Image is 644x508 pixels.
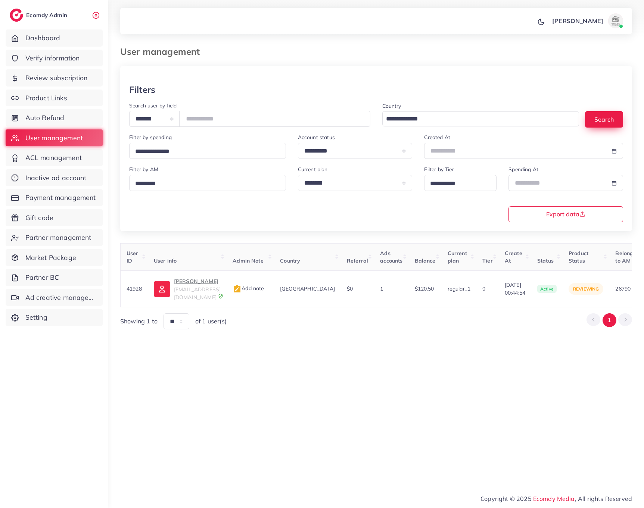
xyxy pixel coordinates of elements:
[120,317,158,326] span: Showing 1 to
[298,166,328,173] label: Current plan
[6,90,103,107] a: Product Links
[127,250,139,264] span: User ID
[195,317,227,326] span: of 1 user(s)
[608,13,623,28] img: avatar
[482,285,485,292] span: 0
[129,166,158,173] label: Filter by AM
[573,286,599,292] span: reviewing
[347,257,368,264] span: Referral
[575,494,632,503] span: , All rights Reserved
[482,257,493,264] span: Tier
[6,69,103,87] a: Review subscription
[154,281,170,297] img: ic-user-info.36bf1079.svg
[380,285,383,292] span: 1
[154,257,177,264] span: User info
[129,84,155,95] h3: Filters
[6,269,103,286] a: Partner BC
[6,29,103,47] a: Dashboard
[10,9,69,22] a: logoEcomdy Admin
[233,285,242,294] img: admin_note.cdd0b510.svg
[427,178,487,189] input: Search for option
[25,233,91,242] span: Partner management
[424,175,497,191] div: Search for option
[25,273,59,282] span: Partner BC
[552,16,603,25] p: [PERSON_NAME]
[6,169,103,186] a: Inactive ad account
[6,309,103,326] a: Setting
[25,193,96,203] span: Payment management
[120,46,206,57] h3: User management
[585,111,623,127] button: Search
[537,285,557,293] span: active
[129,143,286,159] div: Search for option
[382,111,579,126] div: Search for option
[6,149,103,166] a: ACL management
[133,178,276,189] input: Search for option
[508,206,623,222] button: Export data
[25,213,53,223] span: Gift code
[25,153,82,163] span: ACL management
[6,129,103,147] a: User management
[480,494,632,503] span: Copyright © 2025
[133,146,276,157] input: Search for option
[129,102,177,109] label: Search user by field
[383,113,570,125] input: Search for option
[6,249,103,266] a: Market Package
[25,313,47,322] span: Setting
[25,113,65,123] span: Auto Refund
[25,73,88,83] span: Review subscription
[505,250,522,264] span: Create At
[233,257,264,264] span: Admin Note
[25,53,80,63] span: Verify information
[174,277,221,286] p: [PERSON_NAME]
[25,133,83,143] span: User management
[218,294,223,299] img: 9CAL8B2pu8EFxCJHYAAAAldEVYdGRhdGU6Y3JlYXRlADIwMjItMTItMDlUMDQ6NTg6MzkrMDA6MDBXSlgLAAAAJXRFWHRkYXR...
[26,12,69,19] h2: Ecomdy Admin
[25,93,67,103] span: Product Links
[548,13,626,28] a: [PERSON_NAME]avatar
[615,285,631,292] span: 26790
[6,229,103,246] a: Partner management
[448,285,470,292] span: regular_1
[347,285,353,292] span: $0
[6,289,103,306] a: Ad creative management
[380,250,402,264] span: Ads accounts
[603,313,616,327] button: Go to page 1
[382,102,401,110] label: Country
[546,211,585,217] span: Export data
[533,495,575,502] a: Ecomdy Media
[537,257,554,264] span: Status
[298,134,335,141] label: Account status
[6,109,103,126] a: Auto Refund
[415,257,436,264] span: Balance
[25,33,60,43] span: Dashboard
[127,285,142,292] span: 41928
[424,134,450,141] label: Created At
[415,285,434,292] span: $120.50
[174,286,221,300] span: [EMAIL_ADDRESS][DOMAIN_NAME]
[129,175,286,191] div: Search for option
[448,250,467,264] span: Current plan
[6,50,103,67] a: Verify information
[615,250,633,264] span: Belong to AM
[233,285,264,292] span: Add note
[25,253,76,263] span: Market Package
[505,281,525,297] span: [DATE] 00:44:54
[280,257,300,264] span: Country
[6,189,103,206] a: Payment management
[424,166,454,173] label: Filter by Tier
[10,9,23,22] img: logo
[25,293,97,302] span: Ad creative management
[569,250,588,264] span: Product Status
[587,313,632,327] ul: Pagination
[508,166,538,173] label: Spending At
[280,285,335,292] span: [GEOGRAPHIC_DATA]
[25,173,87,183] span: Inactive ad account
[6,209,103,226] a: Gift code
[154,277,221,301] a: [PERSON_NAME][EMAIL_ADDRESS][DOMAIN_NAME]
[129,134,172,141] label: Filter by spending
